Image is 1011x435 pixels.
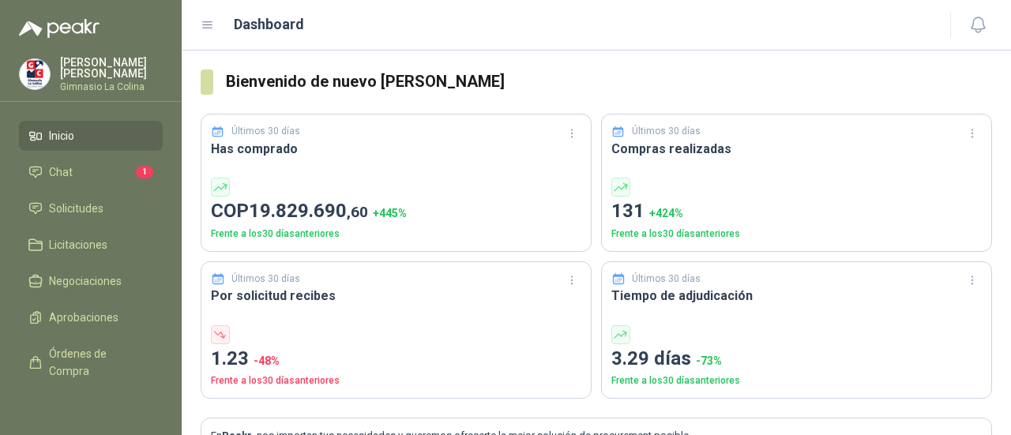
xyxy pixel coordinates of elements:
a: Inicio [19,121,163,151]
h3: Has comprado [211,139,581,159]
p: 1.23 [211,344,581,374]
p: Últimos 30 días [231,272,300,287]
span: + 424 % [649,207,683,219]
h3: Tiempo de adjudicación [611,286,982,306]
span: -73 % [696,354,722,367]
p: Últimos 30 días [231,124,300,139]
p: COP [211,197,581,227]
span: + 445 % [373,207,407,219]
p: Frente a los 30 días anteriores [611,373,982,388]
p: 3.29 días [611,344,982,374]
a: Negociaciones [19,266,163,296]
p: [PERSON_NAME] [PERSON_NAME] [60,57,163,79]
a: Aprobaciones [19,302,163,332]
span: Licitaciones [49,236,107,253]
a: Manuales y ayuda [19,392,163,422]
a: Licitaciones [19,230,163,260]
img: Company Logo [20,59,50,89]
a: Órdenes de Compra [19,339,163,386]
p: Últimos 30 días [632,272,701,287]
h1: Dashboard [234,13,304,36]
h3: Bienvenido de nuevo [PERSON_NAME] [226,69,993,94]
h3: Compras realizadas [611,139,982,159]
span: -48 % [254,354,280,367]
p: 131 [611,197,982,227]
span: 19.829.690 [249,200,368,222]
p: Frente a los 30 días anteriores [211,373,581,388]
span: Chat [49,163,73,181]
h3: Por solicitud recibes [211,286,581,306]
span: Órdenes de Compra [49,345,148,380]
p: Frente a los 30 días anteriores [211,227,581,242]
span: Negociaciones [49,272,122,290]
img: Logo peakr [19,19,100,38]
span: Aprobaciones [49,309,118,326]
span: Solicitudes [49,200,103,217]
span: ,60 [347,203,368,221]
p: Gimnasio La Colina [60,82,163,92]
p: Frente a los 30 días anteriores [611,227,982,242]
a: Chat1 [19,157,163,187]
span: 1 [136,166,153,178]
p: Últimos 30 días [632,124,701,139]
a: Solicitudes [19,193,163,223]
span: Inicio [49,127,74,144]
